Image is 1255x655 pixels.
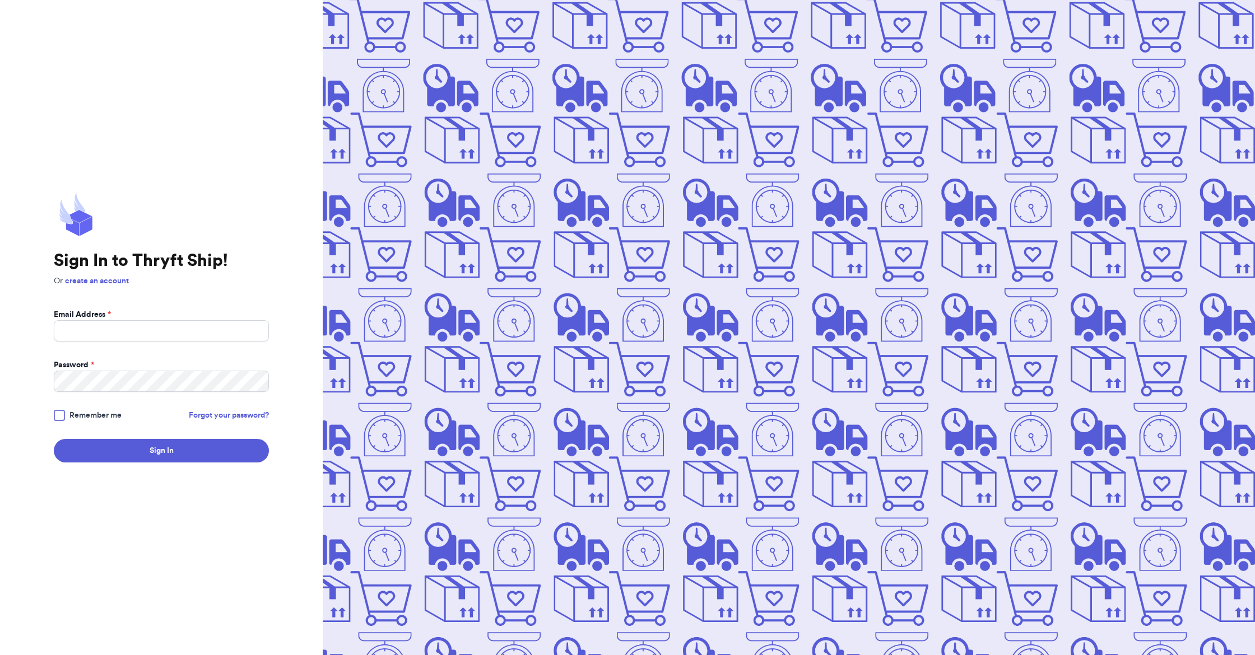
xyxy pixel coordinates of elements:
a: Forgot your password? [189,410,269,421]
p: Or [54,275,269,287]
button: Sign In [54,439,269,462]
a: create an account [65,277,129,285]
span: Remember me [69,410,122,421]
h1: Sign In to Thryft Ship! [54,251,269,271]
label: Password [54,359,94,371]
label: Email Address [54,309,111,320]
